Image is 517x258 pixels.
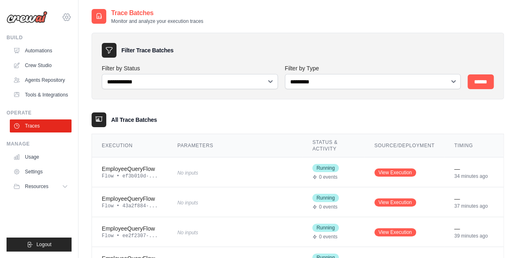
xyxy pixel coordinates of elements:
div: — [454,195,494,203]
h2: Trace Batches [111,8,203,18]
div: EmployeeQueryFlow [102,165,158,173]
div: No inputs [177,227,293,238]
th: Execution [92,134,168,157]
a: View Execution [374,228,416,236]
th: Source/Deployment [365,134,445,157]
div: — [454,165,494,173]
span: 0 events [319,233,337,240]
span: Running [312,164,339,172]
a: View Execution [374,168,416,177]
span: No inputs [177,200,198,206]
a: Settings [10,165,72,178]
button: Logout [7,238,72,251]
span: No inputs [177,170,198,176]
a: Traces [10,119,72,132]
span: Running [312,194,339,202]
div: — [454,224,494,233]
div: 39 minutes ago [454,233,494,239]
h3: Filter Trace Batches [121,46,173,54]
th: Status & Activity [302,134,364,157]
span: Running [312,224,339,232]
span: 0 events [319,174,337,180]
a: View Execution [374,198,416,206]
a: Tools & Integrations [10,88,72,101]
tr: View details for EmployeeQueryFlow execution [92,187,504,217]
tr: View details for EmployeeQueryFlow execution [92,217,504,247]
a: Usage [10,150,72,164]
span: 0 events [319,204,337,210]
div: Operate [7,110,72,116]
a: Crew Studio [10,59,72,72]
span: No inputs [177,230,198,236]
div: 37 minutes ago [454,203,494,209]
div: EmployeeQueryFlow [102,195,158,203]
h3: All Trace Batches [111,116,157,124]
img: Logo [7,11,47,23]
th: Timing [444,134,504,157]
div: Flow • ef3b010d-... [102,173,158,179]
div: No inputs [177,197,293,208]
a: Automations [10,44,72,57]
tr: View details for EmployeeQueryFlow execution [92,157,504,187]
div: 34 minutes ago [454,173,494,179]
div: Build [7,34,72,41]
div: No inputs [177,167,293,178]
div: Flow • 43a2f884-... [102,203,158,209]
div: Flow • ee2f2307-... [102,233,158,239]
th: Parameters [168,134,302,157]
label: Filter by Type [285,64,461,72]
button: Resources [10,180,72,193]
div: Manage [7,141,72,147]
span: Resources [25,183,48,190]
p: Monitor and analyze your execution traces [111,18,203,25]
a: Agents Repository [10,74,72,87]
div: EmployeeQueryFlow [102,224,158,233]
span: Logout [36,241,51,248]
label: Filter by Status [102,64,278,72]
